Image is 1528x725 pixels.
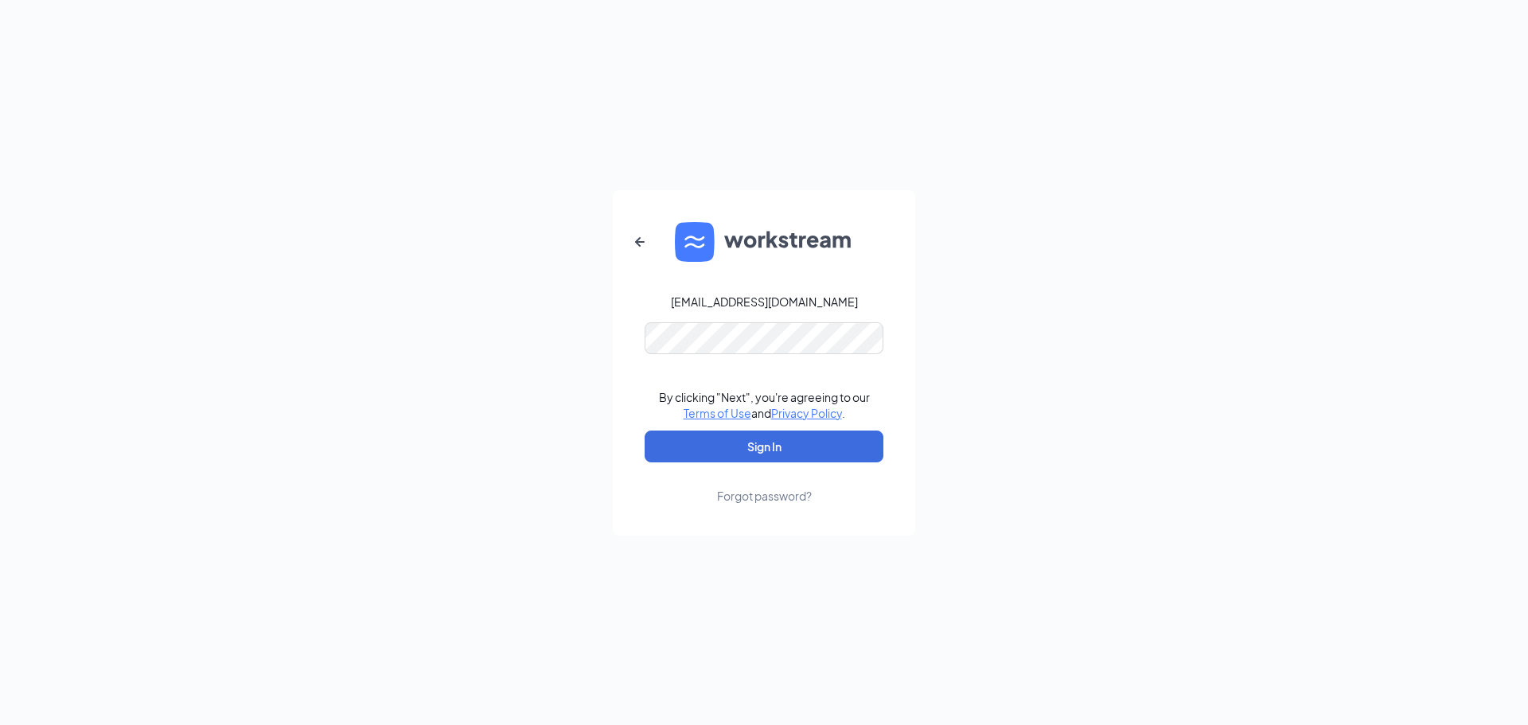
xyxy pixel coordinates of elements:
[675,222,853,262] img: WS logo and Workstream text
[717,488,812,504] div: Forgot password?
[659,389,870,421] div: By clicking "Next", you're agreeing to our and .
[621,223,659,261] button: ArrowLeftNew
[771,406,842,420] a: Privacy Policy
[630,232,649,251] svg: ArrowLeftNew
[671,294,858,310] div: [EMAIL_ADDRESS][DOMAIN_NAME]
[717,462,812,504] a: Forgot password?
[684,406,751,420] a: Terms of Use
[645,431,883,462] button: Sign In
